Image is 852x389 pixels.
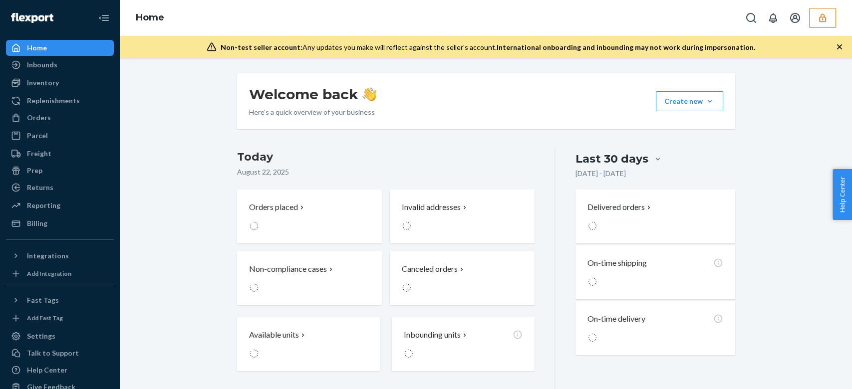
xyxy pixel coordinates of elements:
p: Non-compliance cases [249,263,327,275]
ol: breadcrumbs [128,3,172,32]
button: Available units [237,317,380,371]
div: Reporting [27,200,60,210]
p: Orders placed [249,201,298,213]
button: Non-compliance cases [237,251,382,305]
div: Freight [27,149,51,159]
a: Home [6,40,114,56]
p: August 22, 2025 [237,167,535,177]
h3: Today [237,149,535,165]
h1: Welcome back [249,85,376,103]
div: Add Integration [27,269,71,278]
p: [DATE] - [DATE] [575,169,626,179]
a: Add Integration [6,268,114,280]
button: Inbounding units [392,317,535,371]
div: Add Fast Tag [27,314,63,322]
button: Create new [656,91,723,111]
div: Last 30 days [575,151,648,167]
div: Returns [27,183,53,193]
a: Parcel [6,128,114,144]
div: Integrations [27,251,69,261]
div: Settings [27,331,55,341]
p: Available units [249,329,299,341]
div: Parcel [27,131,48,141]
p: On-time shipping [587,257,647,269]
button: Open notifications [763,8,783,28]
a: Help Center [6,362,114,378]
div: Orders [27,113,51,123]
p: Here’s a quick overview of your business [249,107,376,117]
p: Inbounding units [404,329,461,341]
a: Prep [6,163,114,179]
button: Help Center [833,169,852,220]
div: Help Center [27,365,67,375]
a: Home [136,12,164,23]
button: Open account menu [785,8,805,28]
a: Billing [6,215,114,231]
button: Integrations [6,248,114,264]
a: Returns [6,180,114,195]
button: Open Search Box [741,8,761,28]
p: On-time delivery [587,313,645,325]
a: Replenishments [6,93,114,109]
a: Reporting [6,197,114,213]
button: Fast Tags [6,292,114,308]
button: Invalid addresses [390,190,535,243]
div: Replenishments [27,96,80,106]
div: Home [27,43,47,53]
span: International onboarding and inbounding may not work during impersonation. [497,43,755,51]
div: Inbounds [27,60,57,70]
a: Inbounds [6,57,114,73]
a: Orders [6,110,114,126]
a: Inventory [6,75,114,91]
div: Billing [27,218,47,228]
img: hand-wave emoji [362,87,376,101]
button: Talk to Support [6,345,114,361]
span: Non-test seller account: [221,43,302,51]
div: Fast Tags [27,295,59,305]
p: Invalid addresses [402,201,461,213]
div: Inventory [27,78,59,88]
p: Canceled orders [402,263,458,275]
a: Add Fast Tag [6,312,114,324]
a: Settings [6,328,114,344]
img: Flexport logo [11,13,53,23]
button: Close Navigation [94,8,114,28]
button: Delivered orders [587,201,653,213]
a: Freight [6,146,114,162]
button: Orders placed [237,190,382,243]
div: Prep [27,166,42,176]
div: Any updates you make will reflect against the seller's account. [221,42,755,52]
div: Talk to Support [27,348,79,358]
button: Canceled orders [390,251,535,305]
